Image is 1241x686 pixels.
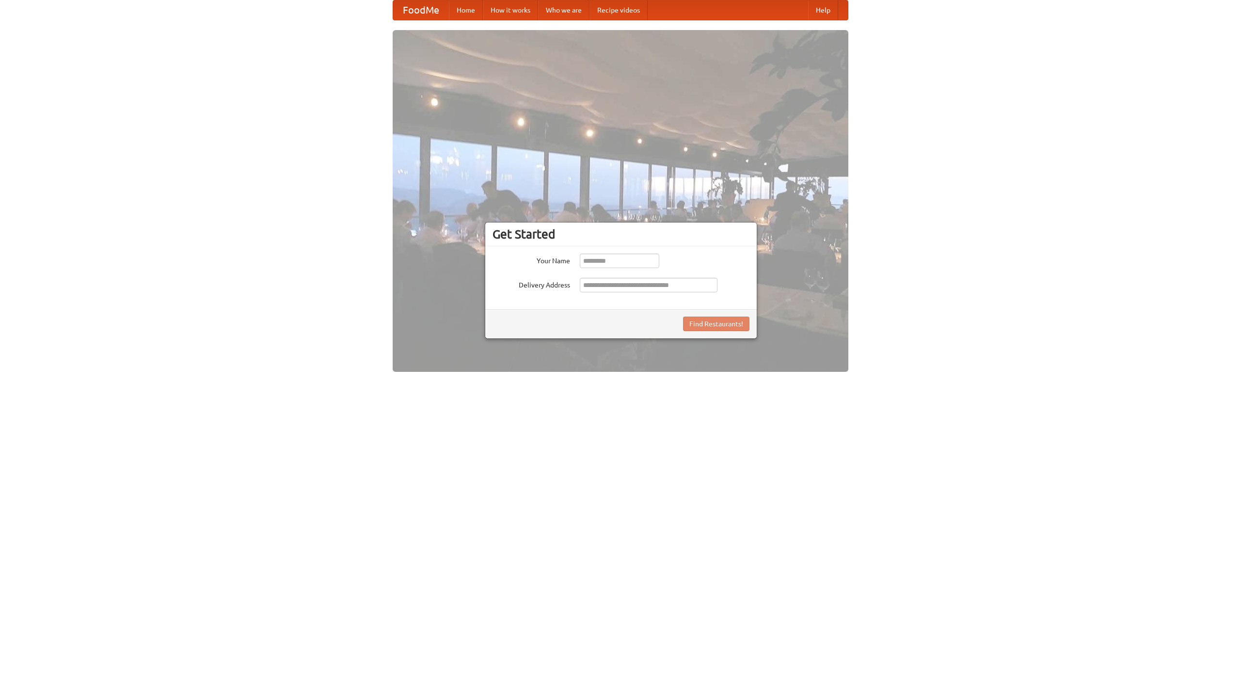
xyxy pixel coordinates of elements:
a: Recipe videos [589,0,648,20]
a: How it works [483,0,538,20]
h3: Get Started [493,227,749,241]
label: Your Name [493,254,570,266]
a: Home [449,0,483,20]
a: FoodMe [393,0,449,20]
a: Help [808,0,838,20]
label: Delivery Address [493,278,570,290]
button: Find Restaurants! [683,317,749,331]
a: Who we are [538,0,589,20]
